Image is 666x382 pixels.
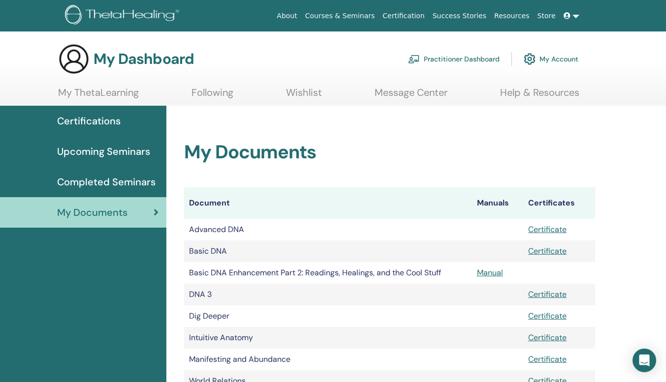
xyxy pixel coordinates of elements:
[528,224,567,235] a: Certificate
[57,205,127,220] span: My Documents
[528,354,567,364] a: Certificate
[500,87,579,106] a: Help & Resources
[408,55,420,63] img: chalkboard-teacher.svg
[57,175,156,189] span: Completed Seminars
[429,7,490,25] a: Success Stories
[528,289,567,299] a: Certificate
[184,141,595,164] h2: My Documents
[477,267,503,278] a: Manual
[184,349,472,370] td: Manifesting and Abundance
[524,51,536,67] img: cog.svg
[57,114,121,128] span: Certifications
[184,262,472,284] td: Basic DNA Enhancement Part 2: Readings, Healings, and the Cool Stuff
[524,48,578,70] a: My Account
[184,327,472,349] td: Intuitive Anatomy
[528,246,567,256] a: Certificate
[184,305,472,327] td: Dig Deeper
[286,87,322,106] a: Wishlist
[184,219,472,240] td: Advanced DNA
[375,87,447,106] a: Message Center
[523,187,595,219] th: Certificates
[58,43,90,75] img: generic-user-icon.jpg
[184,187,472,219] th: Document
[534,7,560,25] a: Store
[58,87,139,106] a: My ThetaLearning
[191,87,233,106] a: Following
[490,7,534,25] a: Resources
[301,7,379,25] a: Courses & Seminars
[528,332,567,343] a: Certificate
[273,7,301,25] a: About
[94,50,194,68] h3: My Dashboard
[57,144,150,159] span: Upcoming Seminars
[472,187,523,219] th: Manuals
[633,349,656,372] div: Open Intercom Messenger
[184,240,472,262] td: Basic DNA
[408,48,500,70] a: Practitioner Dashboard
[184,284,472,305] td: DNA 3
[528,311,567,321] a: Certificate
[65,5,183,27] img: logo.png
[379,7,428,25] a: Certification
